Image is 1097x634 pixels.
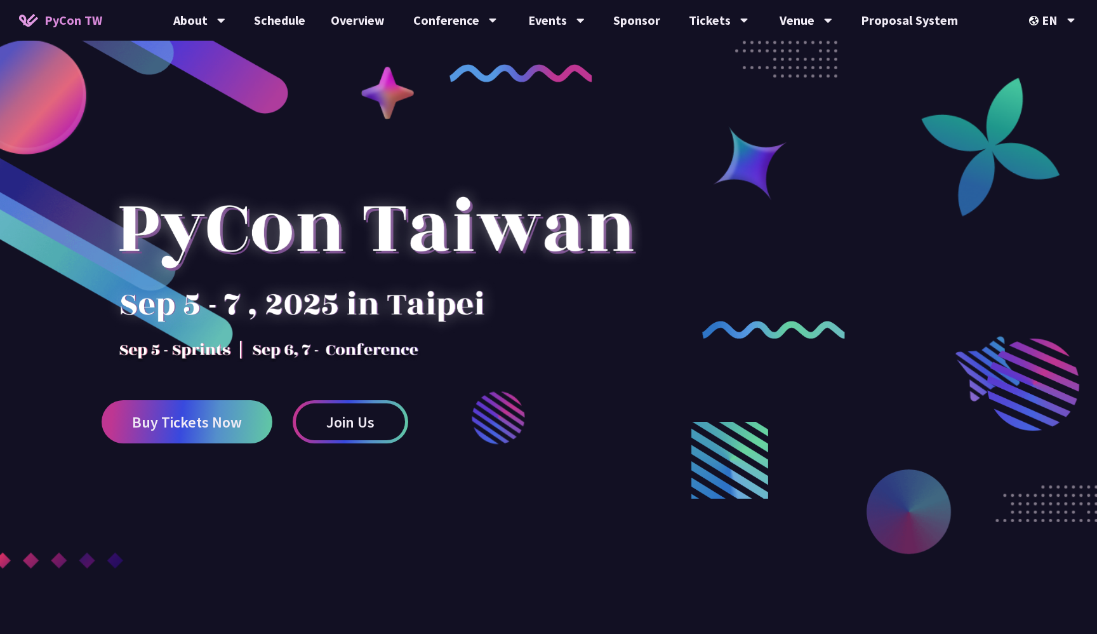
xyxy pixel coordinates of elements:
a: Join Us [293,400,408,443]
a: PyCon TW [6,4,115,36]
img: curly-2.e802c9f.png [702,321,845,339]
span: Join Us [326,414,375,430]
a: Buy Tickets Now [102,400,272,443]
span: Buy Tickets Now [132,414,242,430]
img: Locale Icon [1029,16,1042,25]
span: PyCon TW [44,11,102,30]
img: curly-1.ebdbada.png [449,64,592,82]
img: Home icon of PyCon TW 2025 [19,14,38,27]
